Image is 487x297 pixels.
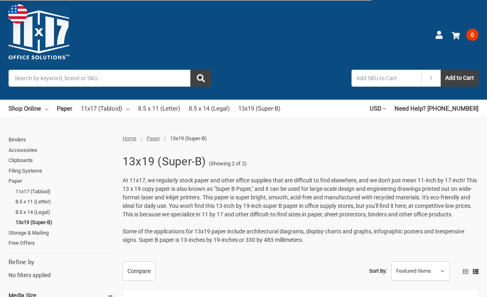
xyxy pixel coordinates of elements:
[238,100,280,118] a: 13x19 (Super-B)
[351,70,421,87] input: Add SKU to Cart
[9,238,114,248] a: Free Offers
[9,4,69,65] img: 11x17.com
[441,70,478,87] button: Add to Cart
[15,217,114,228] a: 13x19 (Super-B)
[9,258,114,280] div: No filters applied
[394,100,478,118] a: Need Help? [PHONE_NUMBER]
[15,186,114,197] a: 11x17 (Tabloid)
[9,258,114,267] h5: Refine by
[81,100,129,118] a: 11x17 (Tabloid)
[138,100,180,118] a: 8.5 x 11 (Letter)
[8,4,28,24] img: duty and tax information for United States
[9,100,48,118] a: Shop Online
[369,265,387,277] label: Sort By:
[9,135,114,145] a: Binders
[123,228,464,243] span: Some of the applications for 13x19 paper include architectural diagrams, display charts and graph...
[9,166,114,176] a: Filing Systems
[189,100,230,118] a: 8.5 x 14 (Legal)
[9,155,114,166] a: Clipboards
[9,145,114,156] a: Accessories
[57,100,72,118] a: Paper
[466,29,478,41] span: 0
[170,135,207,141] span: 13x19 (Super-B)
[9,228,114,238] a: Storage & Mailing
[209,160,247,168] span: (Showing 2 of 2)
[15,207,114,218] a: 8.5 x 14 (Legal)
[15,197,114,207] a: 8.5 x 11 (Letter)
[9,176,114,186] a: Paper
[370,100,386,118] a: USD
[9,70,211,87] input: Search by keyword, brand or SKU
[123,135,136,141] a: Home
[452,24,478,45] a: 0
[123,177,477,218] span: At 11x17, we regularly stock paper and other office supplies that are difficult to find elsewhere...
[123,261,155,281] a: Compare
[147,135,160,141] a: Paper
[123,151,206,172] h1: 13x19 (Super-B)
